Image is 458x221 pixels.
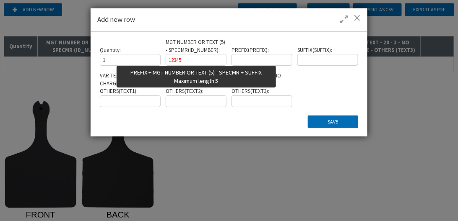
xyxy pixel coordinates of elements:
[232,46,292,66] div: PREFIX ( PREFIX ) :
[117,66,276,87] div: PREFIX + MGT NUMBER OR TEXT (5) - SPECMR + SUFFIX Maximum length 5
[100,46,160,66] div: Quantity :
[166,72,226,107] div: VAR TEXT - 20 - 2 - NO CHARGE - OTHERS ( TEXT2 ) :
[232,72,292,107] div: VAR TEXT - 20 - 3 - NO CHARGE - OTHERS ( TEXT3 ) :
[166,39,226,66] div: MGT NUMBER OR TEXT (5) - SPECMR ( ID_NUMBER ) :
[297,46,358,66] div: SUFFIX ( SUFFIX ) :
[308,116,358,128] button: Save
[100,72,160,107] div: VAR TEXT - 20 - 1 - NO CHARGE - OTHERS ( TEXT1 ) :
[91,8,367,32] div: Add new row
